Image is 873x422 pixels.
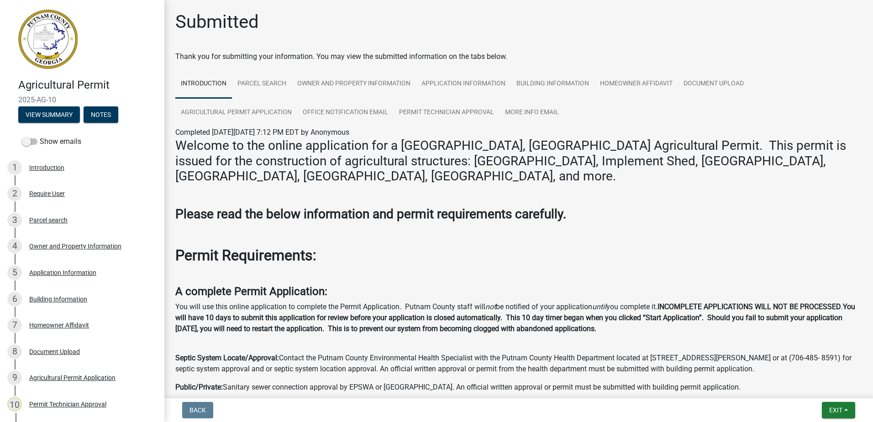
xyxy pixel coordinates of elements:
[29,243,121,249] div: Owner and Property Information
[175,69,232,99] a: Introduction
[175,383,223,391] strong: Public/Private:
[7,370,22,385] div: 9
[7,292,22,306] div: 6
[175,382,862,393] p: Sanitary sewer connection approval by EPSWA or [GEOGRAPHIC_DATA]. An official written approval or...
[18,95,146,104] span: 2025-AG-10
[511,69,594,99] a: Building Information
[175,302,855,333] strong: You will have 10 days to submit this application for review before your application is closed aut...
[175,51,862,62] div: Thank you for submitting your information. You may view the submitted information on the tabs below.
[29,348,80,355] div: Document Upload
[18,10,78,69] img: Putnam County, Georgia
[175,138,862,184] h3: Welcome to the online application for a [GEOGRAPHIC_DATA], [GEOGRAPHIC_DATA] Agricultural Permit....
[175,98,297,127] a: Agricultural Permit Application
[7,318,22,332] div: 7
[7,265,22,280] div: 5
[297,98,394,127] a: Office Notification Email
[84,111,118,119] wm-modal-confirm: Notes
[29,217,68,223] div: Parcel search
[416,69,511,99] a: Application Information
[175,301,862,334] p: You will use this online application to complete the Permit Application. Putnam County staff will...
[485,302,496,311] i: not
[84,106,118,123] button: Notes
[7,344,22,359] div: 8
[175,285,327,298] strong: A complete Permit Application:
[292,69,416,99] a: Owner and Property Information
[189,406,206,414] span: Back
[175,353,279,362] strong: Septic System Locate/Approval:
[175,128,349,137] span: Completed [DATE][DATE] 7:12 PM EDT by Anonymous
[592,302,606,311] i: until
[232,69,292,99] a: Parcel search
[29,401,106,407] div: Permit Technician Approval
[500,98,564,127] a: More Info Email
[182,402,213,418] button: Back
[22,136,81,147] label: Show emails
[29,164,64,171] div: Introduction
[657,302,841,311] strong: INCOMPLETE APPLICATIONS WILL NOT BE PROCESSED
[18,79,157,92] h4: Agricultural Permit
[175,247,316,264] strong: Permit Requirements:
[29,375,116,381] div: Agricultural Permit Application
[7,239,22,253] div: 4
[594,69,678,99] a: Homeowner Affidavit
[29,269,96,276] div: Application Information
[18,111,80,119] wm-modal-confirm: Summary
[29,190,65,197] div: Require User
[822,402,855,418] button: Exit
[175,11,259,33] h1: Submitted
[29,322,89,328] div: Homeowner Affidavit
[18,106,80,123] button: View Summary
[394,98,500,127] a: Permit Technician Approval
[29,296,87,302] div: Building Information
[7,213,22,227] div: 3
[678,69,749,99] a: Document Upload
[175,342,862,375] p: Contact the Putnam County Environmental Health Specialist with the Putnam County Health Departmen...
[829,406,842,414] span: Exit
[175,206,566,222] strong: Please read the below information and permit requirements carefully.
[7,186,22,201] div: 2
[7,397,22,411] div: 10
[7,160,22,175] div: 1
